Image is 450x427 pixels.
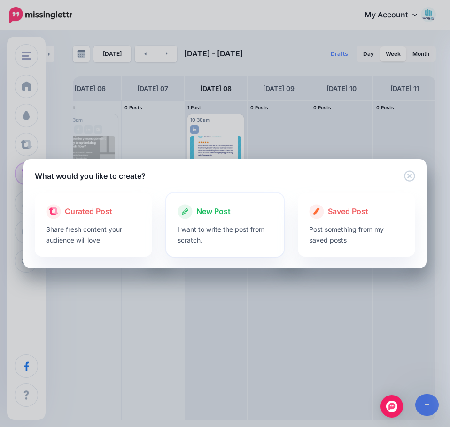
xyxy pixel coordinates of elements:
[328,206,368,218] span: Saved Post
[380,395,403,418] div: Open Intercom Messenger
[309,224,404,245] p: Post something from my saved posts
[35,170,146,182] h5: What would you like to create?
[196,206,231,218] span: New Post
[313,207,320,215] img: create.png
[404,170,415,182] button: Close
[65,206,112,218] span: Curated Post
[49,207,58,215] img: curate.png
[46,224,141,245] p: Share fresh content your audience will love.
[178,224,272,245] p: I want to write the post from scratch.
